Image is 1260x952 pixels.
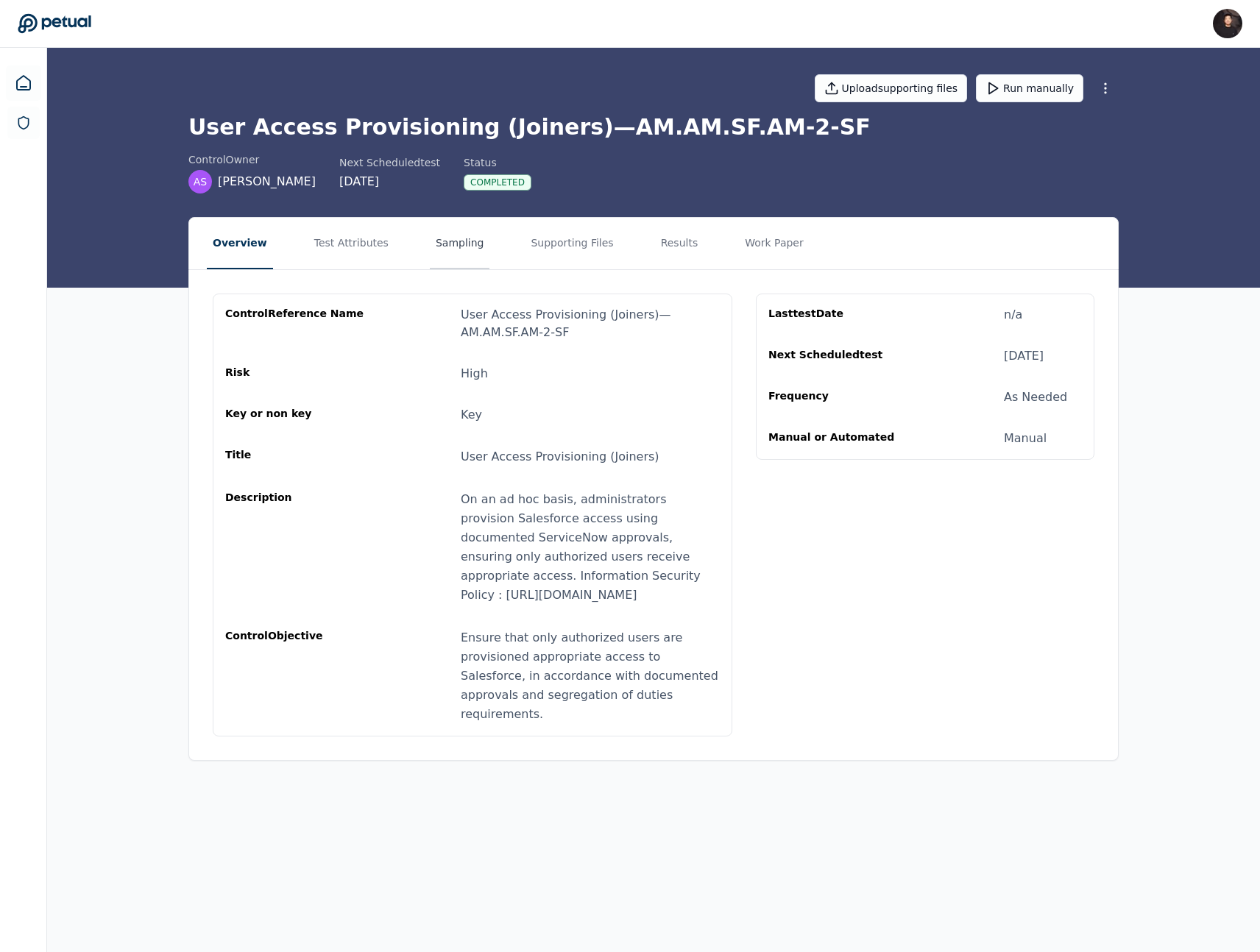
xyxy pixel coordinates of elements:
[188,114,1119,141] h1: User Access Provisioning (Joiners) — AM.AM.SF.AM-2-SF
[7,107,40,139] a: SOC 1 Reports
[339,173,440,191] div: [DATE]
[225,490,367,605] div: Description
[225,628,367,724] div: control Objective
[461,365,488,383] div: High
[225,365,367,383] div: Risk
[461,490,720,605] div: On an ad hoc basis, administrators provision Salesforce access using documented ServiceNow approv...
[461,628,720,724] div: Ensure that only authorized users are provisioned appropriate access to Salesforce, in accordance...
[768,388,910,406] div: Frequency
[207,218,273,269] button: Overview
[739,218,810,269] button: Work Paper
[218,173,316,191] span: [PERSON_NAME]
[976,74,1083,102] button: Run manually
[225,447,367,466] div: Title
[188,152,316,167] div: control Owner
[464,174,531,191] div: Completed
[194,174,207,189] span: AS
[189,218,1118,269] nav: Tabs
[1004,430,1047,447] div: Manual
[464,155,531,170] div: Status
[225,306,367,341] div: control Reference Name
[1004,347,1044,365] div: [DATE]
[815,74,968,102] button: Uploadsupporting files
[1004,388,1067,406] div: As Needed
[655,218,704,269] button: Results
[525,218,619,269] button: Supporting Files
[768,430,910,447] div: Manual or Automated
[768,347,910,365] div: Next Scheduled test
[6,65,41,101] a: Dashboard
[461,306,720,341] div: User Access Provisioning (Joiners) — AM.AM.SF.AM-2-SF
[308,218,394,269] button: Test Attributes
[430,218,490,269] button: Sampling
[1092,75,1119,102] button: More Options
[339,155,440,170] div: Next Scheduled test
[768,306,910,324] div: Last test Date
[1213,9,1242,38] img: James Lee
[461,450,659,463] span: User Access Provisioning (Joiners)
[461,406,482,424] div: Key
[225,406,367,424] div: Key or non key
[1004,306,1022,324] div: n/a
[18,13,91,34] a: Go to Dashboard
